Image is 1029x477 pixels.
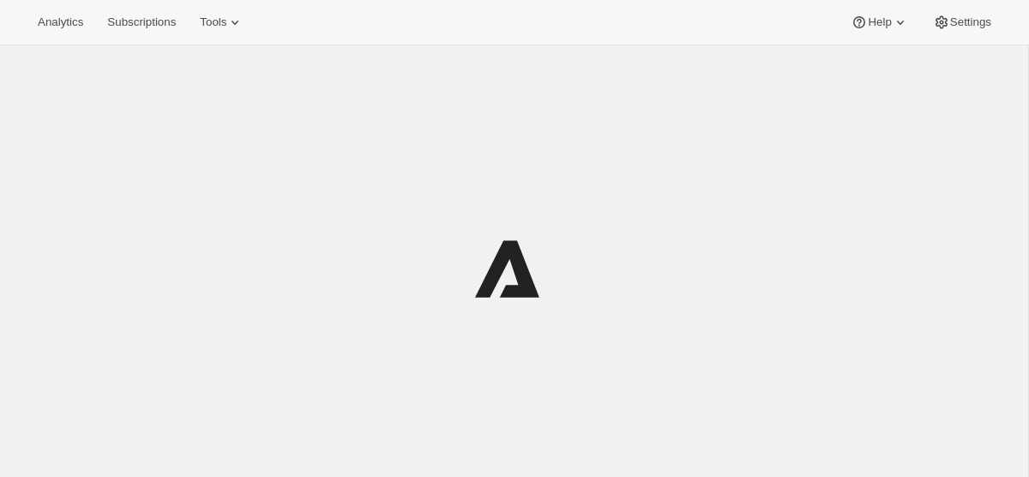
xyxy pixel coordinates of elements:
[97,10,186,34] button: Subscriptions
[200,15,226,29] span: Tools
[38,15,83,29] span: Analytics
[27,10,93,34] button: Analytics
[868,15,891,29] span: Help
[923,10,1002,34] button: Settings
[190,10,254,34] button: Tools
[950,15,991,29] span: Settings
[840,10,918,34] button: Help
[107,15,176,29] span: Subscriptions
